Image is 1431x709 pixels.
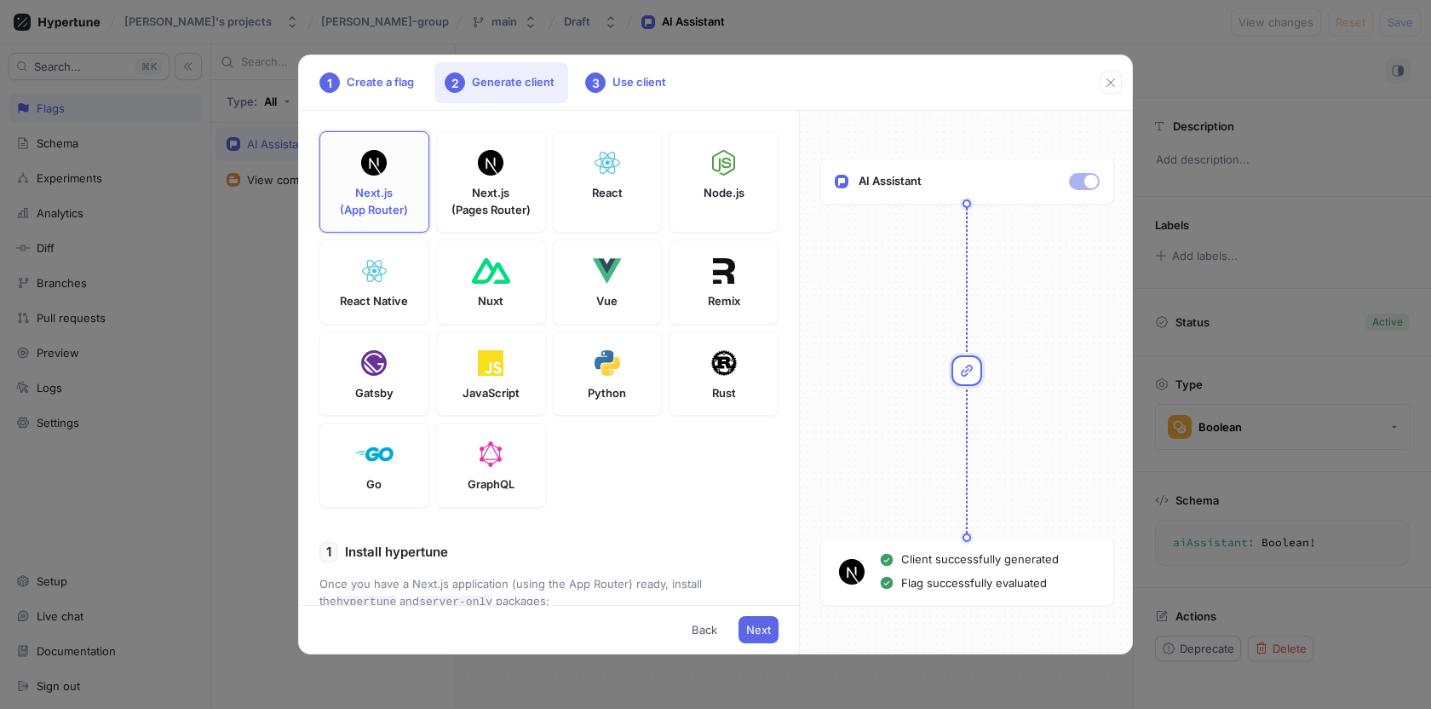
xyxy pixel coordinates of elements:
p: Once you have a Next.js application (using the App Router) ready, install the and packages: [319,576,779,610]
img: Python Logo [595,350,620,376]
p: JavaScript [463,385,520,402]
p: Remix [708,293,740,310]
p: AI Assistant [859,173,922,190]
button: Back [684,616,725,643]
img: Nuxt Logo [472,258,510,284]
div: 2 [445,72,465,93]
img: Next Logo [478,150,503,176]
img: Next Logo [839,559,865,585]
p: React [592,185,623,202]
p: Gatsby [355,385,394,402]
div: Create a flag [309,62,428,103]
img: Gatsby Logo [361,350,387,376]
p: 1 [326,543,331,562]
img: Rust Logo [711,350,737,376]
p: Next.js (App Router) [340,185,408,218]
img: Node Logo [712,150,735,176]
img: Golang Logo [355,441,394,467]
img: GraphQL Logo [480,441,503,467]
code: server-only [419,596,492,608]
p: React Native [340,293,408,310]
p: Python [588,385,626,402]
img: Next Logo [361,150,387,176]
p: Nuxt [478,293,503,310]
div: 1 [319,72,340,93]
img: ReactNative Logo [360,258,388,284]
p: Install hypertune [345,543,448,562]
p: Flag successfully evaluated [901,575,1047,592]
img: Vue Logo [593,258,623,284]
span: Back [692,625,717,635]
div: 3 [585,72,606,93]
p: Go [366,476,382,493]
div: Generate client [434,62,568,103]
p: Vue [596,293,618,310]
p: Rust [712,385,736,402]
p: Client successfully generated [901,551,1059,568]
p: Next.js (Pages Router) [451,185,531,218]
img: Remix Logo [713,258,735,284]
p: Node.js [704,185,744,202]
code: hypertune [336,596,396,608]
span: Next [746,625,771,635]
img: React Logo [593,150,621,176]
button: Next [738,616,779,643]
div: Use client [575,62,680,103]
img: Javascript Logo [478,350,503,376]
p: GraphQL [468,476,514,493]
